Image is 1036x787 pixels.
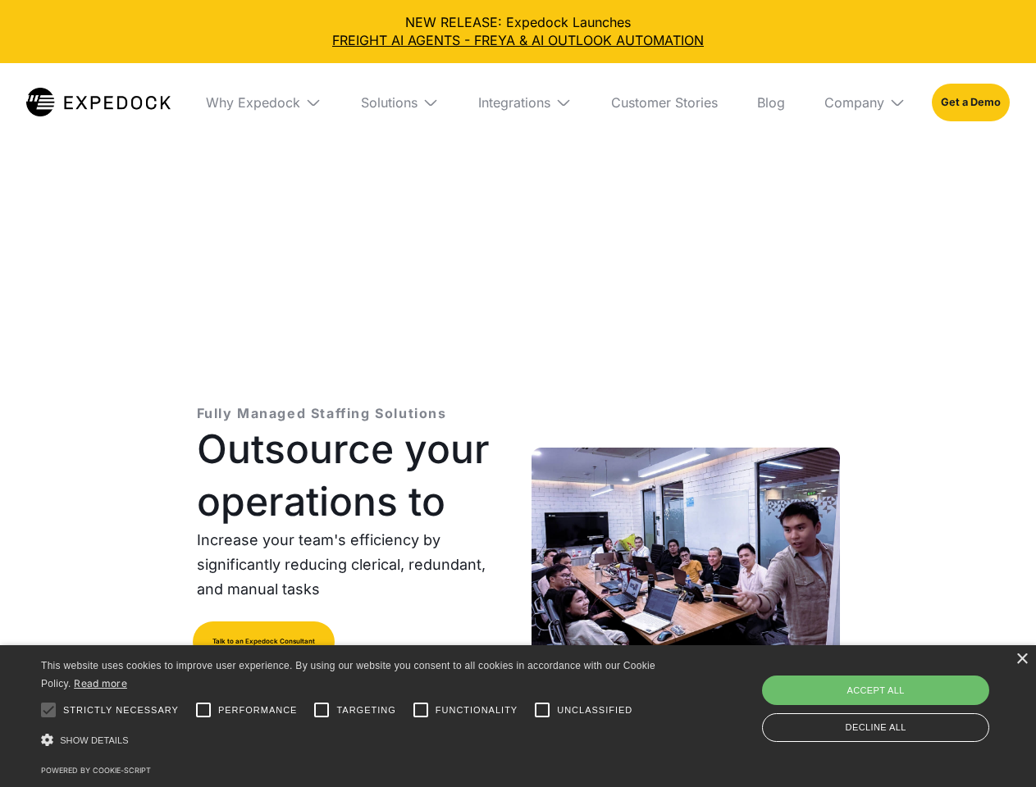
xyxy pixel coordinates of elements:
a: Blog [744,63,798,142]
span: Targeting [336,703,395,717]
div: Solutions [361,94,418,111]
a: Powered by cookie-script [41,766,151,775]
a: Customer Stories [598,63,731,142]
span: Performance [218,703,298,717]
div: Integrations [465,63,585,142]
div: NEW RELEASE: Expedock Launches [13,13,1023,50]
span: Show details [60,735,129,745]
div: Why Expedock [206,94,300,111]
a: Get a Demo [932,84,1010,121]
span: Unclassified [557,703,632,717]
a: FREIGHT AI AGENTS - FREYA & AI OUTLOOK AUTOMATION [13,31,1023,49]
div: Company [824,94,884,111]
p: Fully Managed Staffing Solutions [197,403,447,423]
div: Why Expedock [193,63,335,142]
a: Talk to an Expedock Consultant [193,621,335,662]
span: Functionality [436,703,518,717]
a: Read more [74,677,127,689]
div: Show details [41,729,661,752]
div: Integrations [478,94,550,111]
div: Company [811,63,919,142]
h1: Outsource your operations to [197,423,505,528]
span: This website uses cookies to improve user experience. By using our website you consent to all coo... [41,660,655,690]
iframe: Chat Widget [763,610,1036,787]
div: Solutions [348,63,452,142]
p: Increase your team's efficiency by significantly reducing clerical, redundant, and manual tasks [197,528,505,602]
span: Strictly necessary [63,703,179,717]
